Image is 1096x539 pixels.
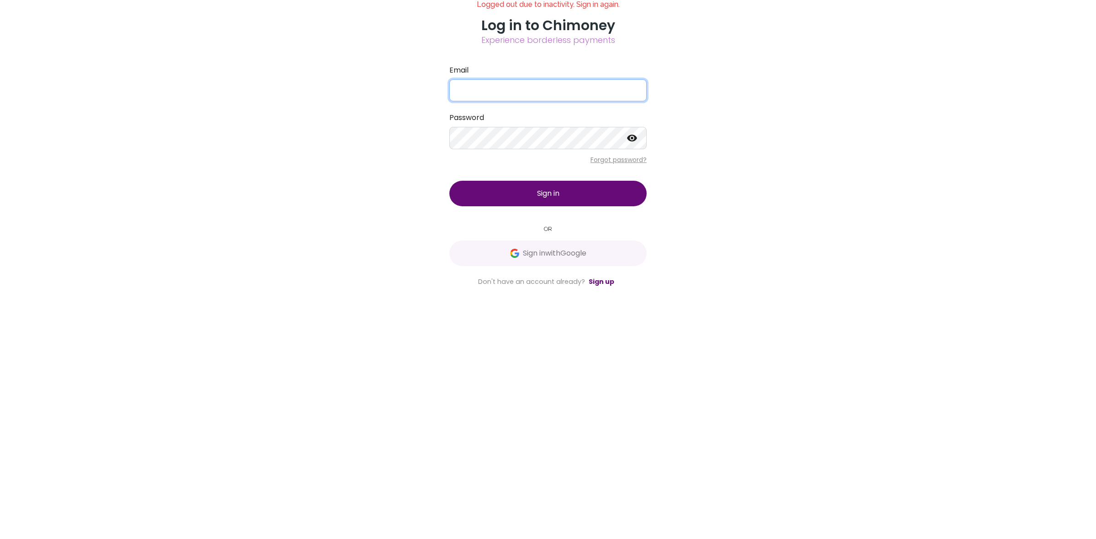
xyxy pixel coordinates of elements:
[510,249,519,258] img: Google
[449,155,647,164] p: Forgot password?
[449,241,647,266] button: GoogleSign inwithGoogle
[449,17,647,34] h3: Log in to Chimoney
[478,277,585,286] span: Don't have an account already?
[589,277,614,286] a: Sign up
[537,188,559,199] span: Sign in
[449,65,647,76] label: Email
[481,34,615,46] span: Experience borderless payments
[523,248,586,259] span: Sign in with Google
[449,225,647,233] small: OR
[449,112,647,123] label: Password
[449,181,647,206] button: Sign in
